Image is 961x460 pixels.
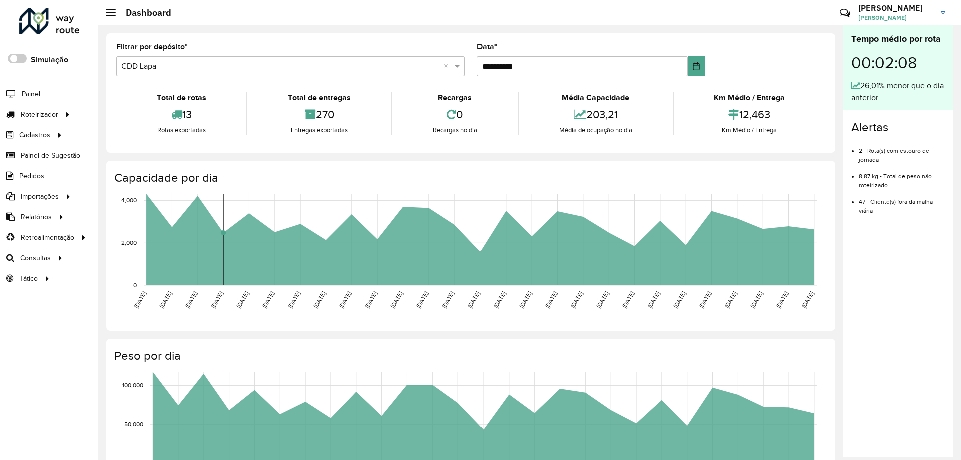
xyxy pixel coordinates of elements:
[21,191,59,202] span: Importações
[521,104,670,125] div: 203,21
[858,13,933,22] span: [PERSON_NAME]
[158,290,173,309] text: [DATE]
[676,104,823,125] div: 12,463
[395,92,515,104] div: Recargas
[250,92,388,104] div: Total de entregas
[521,125,670,135] div: Média de ocupação no dia
[676,125,823,135] div: Km Médio / Entrega
[119,104,244,125] div: 13
[775,290,789,309] text: [DATE]
[119,125,244,135] div: Rotas exportadas
[688,56,705,76] button: Choose Date
[250,125,388,135] div: Entregas exportadas
[250,104,388,125] div: 270
[121,197,137,204] text: 4,000
[364,290,378,309] text: [DATE]
[31,54,68,66] label: Simulação
[20,253,51,263] span: Consultas
[851,120,945,135] h4: Alertas
[544,290,558,309] text: [DATE]
[19,273,38,284] span: Tático
[395,125,515,135] div: Recargas no dia
[21,212,52,222] span: Relatórios
[858,3,933,13] h3: [PERSON_NAME]
[116,7,171,18] h2: Dashboard
[116,41,188,53] label: Filtrar por depósito
[338,290,352,309] text: [DATE]
[859,164,945,190] li: 8,87 kg - Total de peso não roteirizado
[114,171,825,185] h4: Capacidade por dia
[124,421,143,427] text: 50,000
[672,290,687,309] text: [DATE]
[415,290,429,309] text: [DATE]
[477,41,497,53] label: Data
[235,290,250,309] text: [DATE]
[621,290,635,309] text: [DATE]
[122,382,143,389] text: 100,000
[851,46,945,80] div: 00:02:08
[261,290,275,309] text: [DATE]
[21,150,80,161] span: Painel de Sugestão
[133,290,147,309] text: [DATE]
[569,290,584,309] text: [DATE]
[395,104,515,125] div: 0
[22,89,40,99] span: Painel
[521,92,670,104] div: Média Capacidade
[119,92,244,104] div: Total de rotas
[698,290,712,309] text: [DATE]
[441,290,455,309] text: [DATE]
[114,349,825,363] h4: Peso por dia
[595,290,610,309] text: [DATE]
[518,290,533,309] text: [DATE]
[851,80,945,104] div: 26,01% menor que o dia anterior
[19,130,50,140] span: Cadastros
[312,290,327,309] text: [DATE]
[466,290,481,309] text: [DATE]
[121,239,137,246] text: 2,000
[859,139,945,164] li: 2 - Rota(s) com estouro de jornada
[133,282,137,288] text: 0
[184,290,198,309] text: [DATE]
[389,290,404,309] text: [DATE]
[21,109,58,120] span: Roteirizador
[749,290,764,309] text: [DATE]
[21,232,74,243] span: Retroalimentação
[834,2,856,24] a: Contato Rápido
[859,190,945,215] li: 47 - Cliente(s) fora da malha viária
[646,290,661,309] text: [DATE]
[723,290,738,309] text: [DATE]
[492,290,507,309] text: [DATE]
[676,92,823,104] div: Km Médio / Entrega
[210,290,224,309] text: [DATE]
[444,60,452,72] span: Clear all
[287,290,301,309] text: [DATE]
[19,171,44,181] span: Pedidos
[800,290,815,309] text: [DATE]
[851,32,945,46] div: Tempo médio por rota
